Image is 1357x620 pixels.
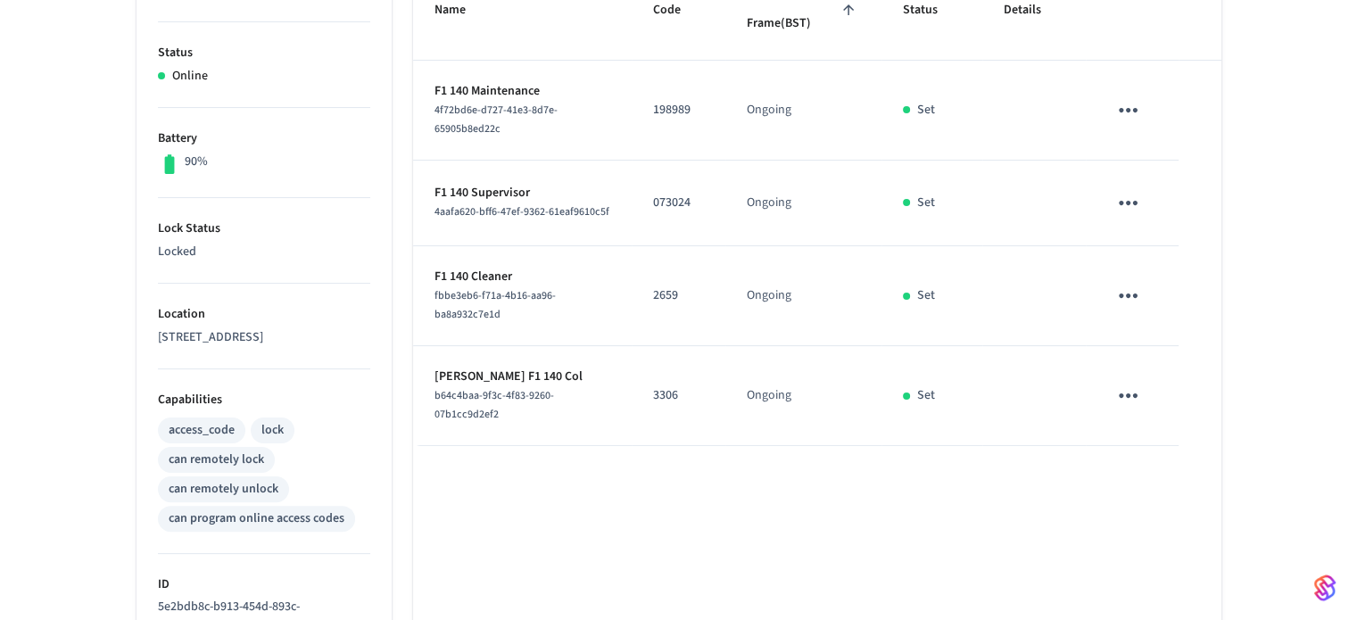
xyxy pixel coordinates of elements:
p: Locked [158,243,370,261]
p: F1 140 Maintenance [434,82,610,101]
span: 4aafa620-bff6-47ef-9362-61eaf9610c5f [434,204,609,219]
p: Lock Status [158,219,370,238]
p: Online [172,67,208,86]
p: [PERSON_NAME] F1 140 Col [434,368,610,386]
p: Status [158,44,370,62]
td: Ongoing [725,161,881,246]
p: Set [917,286,935,305]
p: 3306 [653,386,704,405]
p: Set [917,386,935,405]
p: ID [158,575,370,594]
div: can remotely unlock [169,480,278,499]
p: Set [917,194,935,212]
p: Capabilities [158,391,370,409]
p: 90% [185,153,208,171]
p: 198989 [653,101,704,120]
p: Location [158,305,370,324]
p: [STREET_ADDRESS] [158,328,370,347]
td: Ongoing [725,61,881,161]
td: Ongoing [725,246,881,346]
p: Set [917,101,935,120]
span: b64c4baa-9f3c-4f83-9260-07b1cc9d2ef2 [434,388,554,422]
span: 4f72bd6e-d727-41e3-8d7e-65905b8ed22c [434,103,558,136]
p: 2659 [653,286,704,305]
span: fbbe3eb6-f71a-4b16-aa96-ba8a932c7e1d [434,288,556,322]
p: 073024 [653,194,704,212]
p: F1 140 Supervisor [434,184,610,203]
td: Ongoing [725,346,881,446]
div: can remotely lock [169,451,264,469]
p: Battery [158,129,370,148]
div: access_code [169,421,235,440]
div: can program online access codes [169,509,344,528]
img: SeamLogoGradient.69752ec5.svg [1314,574,1336,602]
p: F1 140 Cleaner [434,268,610,286]
div: lock [261,421,284,440]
